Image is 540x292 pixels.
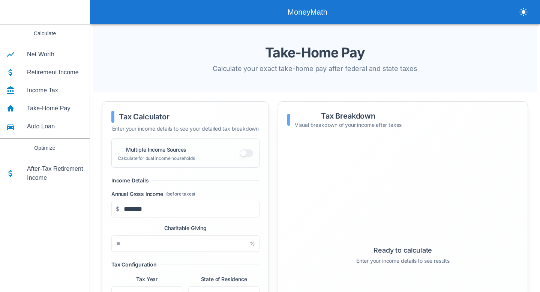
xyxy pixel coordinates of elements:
[99,6,516,18] div: MoneyMath
[295,121,402,129] p: Visual breakdown of your income after taxes
[164,225,207,231] label: Charitable Giving
[111,177,149,184] h3: Income Details
[27,86,84,95] span: Income Tax
[295,111,402,121] h2: Tax Breakdown
[27,122,84,131] span: Auto Loan
[111,201,119,217] span: $
[119,111,169,122] h2: Tax Calculator
[126,146,186,153] label: Multiple Income Sources
[111,261,157,268] h3: Tax Configuration
[27,104,84,113] span: Take-Home Pay
[136,276,157,282] label: Tax Year
[27,68,84,77] span: Retirement Income
[189,63,441,74] p: Calculate your exact take-home pay after federal and state taxes
[27,50,84,59] span: Net Worth
[118,155,195,161] p: Calculate for dual income households
[111,190,259,198] label: Annual Gross Income
[166,191,195,197] span: (before taxes)
[201,276,247,282] label: State of Residence
[108,45,522,60] h1: Take-Home Pay
[516,5,531,20] button: toggle theme
[356,245,450,256] div: Ready to calculate
[250,235,259,252] span: %
[27,164,84,182] span: After-Tax Retirement Income
[111,125,259,132] p: Enter your income details to see your detailed tax breakdown
[356,257,450,265] div: Enter your income details to see results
